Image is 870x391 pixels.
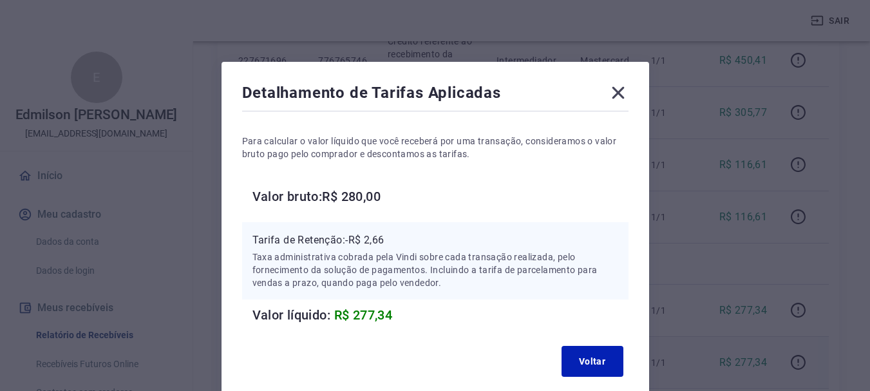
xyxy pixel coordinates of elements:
[252,233,618,248] p: Tarifa de Retenção: -R$ 2,66
[242,82,629,108] div: Detalhamento de Tarifas Aplicadas
[252,251,618,289] p: Taxa administrativa cobrada pela Vindi sobre cada transação realizada, pelo fornecimento da soluç...
[242,135,629,160] p: Para calcular o valor líquido que você receberá por uma transação, consideramos o valor bruto pag...
[252,305,629,325] h6: Valor líquido:
[252,186,629,207] h6: Valor bruto: R$ 280,00
[334,307,393,323] span: R$ 277,34
[562,346,623,377] button: Voltar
